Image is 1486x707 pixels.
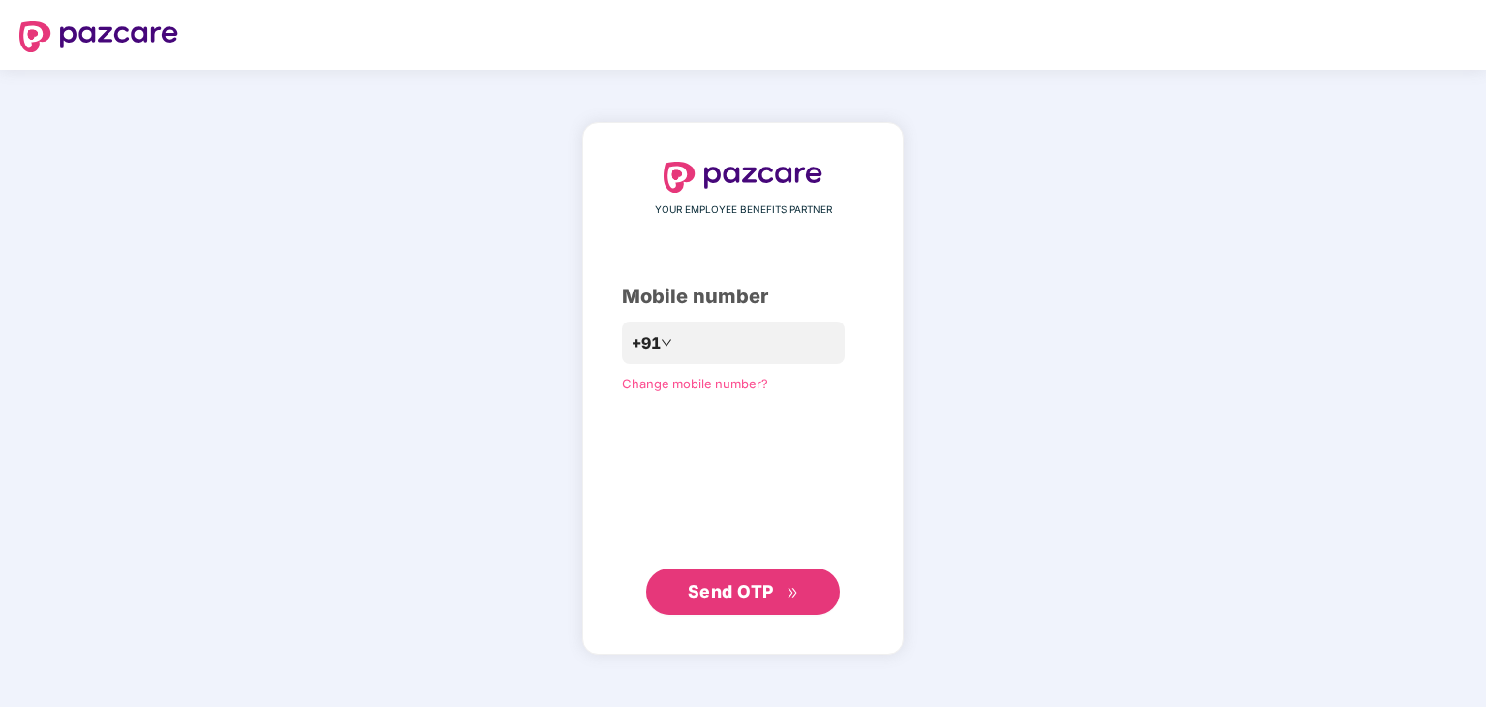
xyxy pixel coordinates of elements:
[622,376,768,391] a: Change mobile number?
[632,331,661,355] span: +91
[661,337,672,349] span: down
[664,162,822,193] img: logo
[655,202,832,218] span: YOUR EMPLOYEE BENEFITS PARTNER
[646,569,840,615] button: Send OTPdouble-right
[688,581,774,601] span: Send OTP
[19,21,178,52] img: logo
[787,587,799,599] span: double-right
[622,282,864,312] div: Mobile number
